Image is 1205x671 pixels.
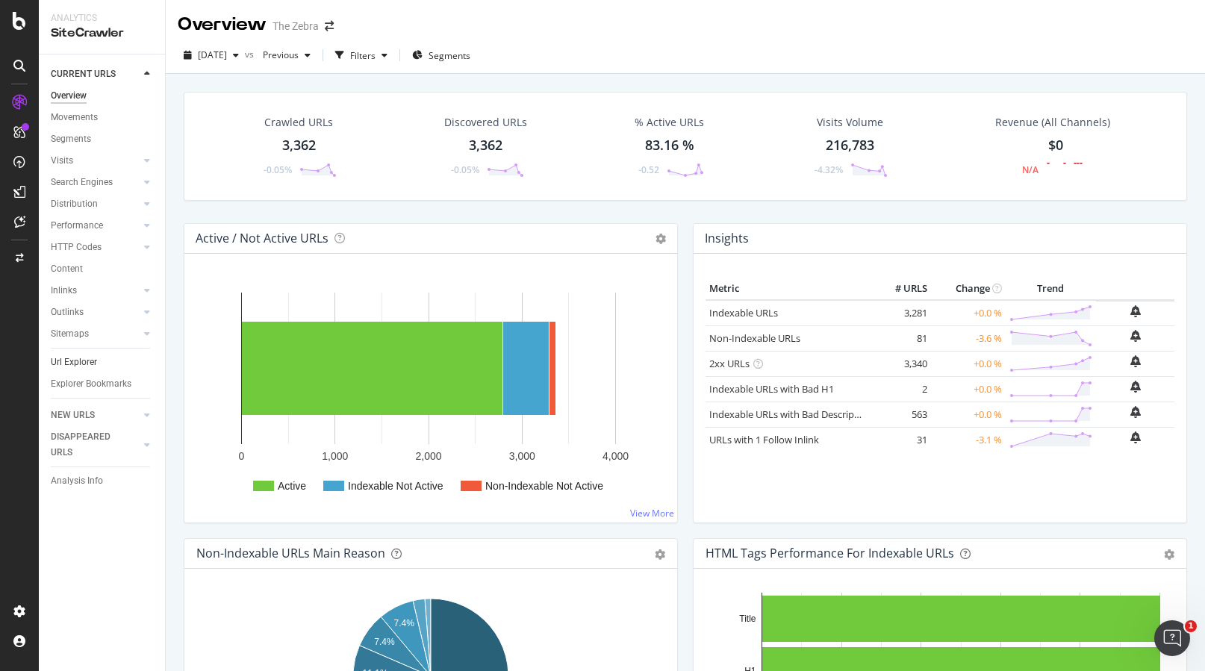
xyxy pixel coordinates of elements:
[406,43,476,67] button: Segments
[871,300,931,326] td: 3,281
[655,549,665,560] div: gear
[931,402,1006,427] td: +0.0 %
[348,480,443,492] text: Indexable Not Active
[931,278,1006,300] th: Change
[282,136,316,155] div: 3,362
[1130,305,1141,317] div: bell-plus
[451,163,479,176] div: -0.05%
[198,49,227,61] span: 2025 Sep. 19th
[709,331,800,345] a: Non-Indexable URLs
[51,408,95,423] div: NEW URLS
[871,351,931,376] td: 3,340
[257,43,317,67] button: Previous
[705,228,749,249] h4: Insights
[931,427,1006,452] td: -3.1 %
[444,115,527,130] div: Discovered URLs
[51,196,140,212] a: Distribution
[394,618,415,628] text: 7.4%
[51,88,155,104] a: Overview
[931,300,1006,326] td: +0.0 %
[51,305,140,320] a: Outlinks
[739,614,756,624] text: Title
[709,382,834,396] a: Indexable URLs with Bad H1
[1006,278,1096,300] th: Trend
[51,218,103,234] div: Performance
[51,429,126,461] div: DISAPPEARED URLS
[51,283,77,299] div: Inlinks
[51,175,113,190] div: Search Engines
[329,43,393,67] button: Filters
[196,278,665,511] svg: A chart.
[871,427,931,452] td: 31
[871,402,931,427] td: 563
[1048,136,1063,154] span: $0
[264,115,333,130] div: Crawled URLs
[1130,381,1141,393] div: bell-plus
[273,19,319,34] div: The Zebra
[931,376,1006,402] td: +0.0 %
[51,355,155,370] a: Url Explorer
[51,175,140,190] a: Search Engines
[415,450,441,462] text: 2,000
[638,163,659,176] div: -0.52
[485,480,603,492] text: Non-Indexable Not Active
[709,357,750,370] a: 2xx URLs
[1154,620,1190,656] iframe: Intercom live chat
[51,153,73,169] div: Visits
[245,48,257,60] span: vs
[51,66,140,82] a: CURRENT URLS
[51,12,153,25] div: Analytics
[509,450,535,462] text: 3,000
[1185,620,1197,632] span: 1
[871,278,931,300] th: # URLS
[196,228,329,249] h4: Active / Not Active URLs
[1130,355,1141,367] div: bell-plus
[51,66,116,82] div: CURRENT URLS
[469,136,502,155] div: 3,362
[178,12,267,37] div: Overview
[51,196,98,212] div: Distribution
[51,131,155,147] a: Segments
[278,480,306,492] text: Active
[51,110,155,125] a: Movements
[322,450,348,462] text: 1,000
[51,408,140,423] a: NEW URLS
[709,408,872,421] a: Indexable URLs with Bad Description
[826,136,874,155] div: 216,783
[325,21,334,31] div: arrow-right-arrow-left
[51,429,140,461] a: DISAPPEARED URLS
[706,278,871,300] th: Metric
[51,131,91,147] div: Segments
[51,376,155,392] a: Explorer Bookmarks
[51,473,155,489] a: Analysis Info
[374,637,395,647] text: 7.4%
[429,49,470,62] span: Segments
[931,325,1006,351] td: -3.6 %
[51,88,87,104] div: Overview
[815,163,843,176] div: -4.32%
[51,218,140,234] a: Performance
[257,49,299,61] span: Previous
[995,115,1110,130] span: Revenue (All Channels)
[51,240,140,255] a: HTTP Codes
[51,283,140,299] a: Inlinks
[1022,163,1039,176] div: N/A
[51,473,103,489] div: Analysis Info
[51,261,83,277] div: Content
[1130,330,1141,342] div: bell-plus
[196,546,385,561] div: Non-Indexable URLs Main Reason
[706,546,954,561] div: HTML Tags Performance for Indexable URLs
[656,234,666,244] i: Options
[51,110,98,125] div: Movements
[264,163,292,176] div: -0.05%
[51,326,140,342] a: Sitemaps
[51,355,97,370] div: Url Explorer
[350,49,376,62] div: Filters
[630,507,674,519] a: View More
[51,25,153,42] div: SiteCrawler
[931,351,1006,376] td: +0.0 %
[1130,406,1141,418] div: bell-plus
[817,115,883,130] div: Visits Volume
[871,376,931,402] td: 2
